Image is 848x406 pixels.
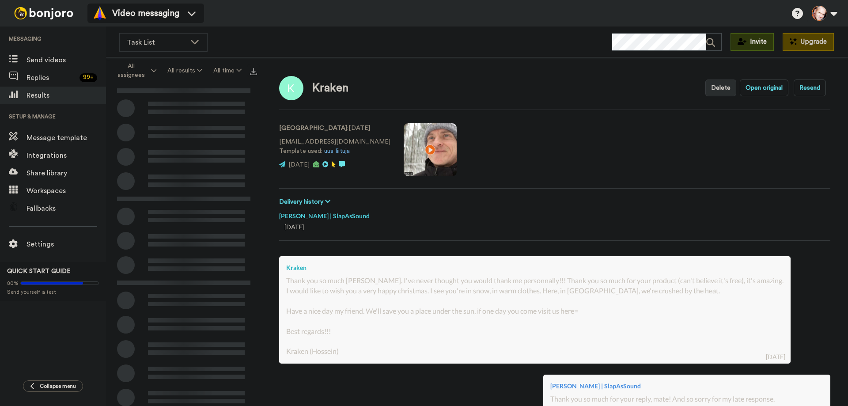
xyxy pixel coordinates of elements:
span: 80% [7,280,19,287]
span: Send yourself a test [7,288,99,296]
img: bj-logo-header-white.svg [11,7,77,19]
span: Video messaging [112,7,179,19]
div: [PERSON_NAME] | SlapAsSound [550,382,823,391]
span: QUICK START GUIDE [7,268,71,274]
button: All results [162,63,208,79]
button: Collapse menu [23,380,83,392]
button: Delivery history [279,197,333,207]
div: [DATE] [284,223,825,231]
div: [DATE] [766,353,785,361]
span: Share library [26,168,106,178]
div: [PERSON_NAME] | SlapAsSound [279,207,830,220]
div: Thank you so much [PERSON_NAME]. I've never thought you would thank me personnally!!! Thank you s... [286,276,784,357]
button: All time [208,63,247,79]
span: Message template [26,133,106,143]
button: Delete [705,80,736,96]
strong: [GEOGRAPHIC_DATA] [279,125,347,131]
div: Kraken [286,263,784,272]
span: Fallbacks [26,203,106,214]
span: Settings [26,239,106,250]
button: All assignees [108,58,162,83]
button: Export all results that match these filters now. [247,64,260,77]
div: 99 + [79,73,97,82]
img: export.svg [250,68,257,75]
span: Results [26,90,106,101]
div: Kraken [312,82,348,95]
button: Open original [740,80,788,96]
span: Task List [127,37,186,48]
a: uus liituja [324,148,350,154]
span: Workspaces [26,186,106,196]
span: Integrations [26,150,106,161]
span: Send videos [26,55,106,65]
img: vm-color.svg [93,6,107,20]
span: All assignees [114,62,149,80]
button: Resend [794,80,826,96]
img: Image of Kraken [279,76,303,100]
p: [EMAIL_ADDRESS][DOMAIN_NAME] Template used: [279,137,390,156]
p: : [DATE] [279,124,390,133]
button: Upgrade [783,33,834,51]
button: Invite [731,33,774,51]
span: Collapse menu [40,383,76,390]
span: [DATE] [288,162,310,168]
span: Replies [26,72,76,83]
